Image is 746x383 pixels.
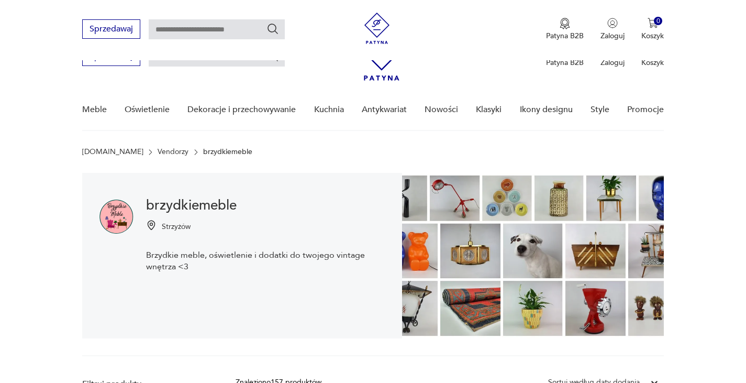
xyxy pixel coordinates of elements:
a: Antykwariat [362,90,407,130]
a: Ikona medaluPatyna B2B [546,18,584,41]
p: Strzyżów [162,222,191,232]
button: Sprzedawaj [82,19,140,39]
p: Brzydkie meble, oświetlenie i dodatki do twojego vintage wnętrza <3 [146,249,385,272]
img: brzydkiemeble [402,173,664,338]
a: Style [591,90,609,130]
img: Ikonka użytkownika [607,18,618,28]
a: Sprzedawaj [82,26,140,34]
button: Szukaj [266,23,279,35]
a: Meble [82,90,107,130]
a: Klasyki [476,90,502,130]
a: Oświetlenie [125,90,170,130]
a: Promocje [627,90,664,130]
a: Sprzedawaj [82,53,140,61]
a: Vendorzy [158,148,188,156]
a: [DOMAIN_NAME] [82,148,143,156]
h1: brzydkiemeble [146,199,385,212]
a: Ikony designu [520,90,573,130]
p: Zaloguj [600,31,625,41]
button: Zaloguj [600,18,625,41]
img: Ikona koszyka [648,18,658,28]
img: Ikonka pinezki mapy [146,220,157,231]
button: 0Koszyk [641,18,664,41]
a: Kuchnia [314,90,344,130]
a: Dekoracje i przechowywanie [187,90,296,130]
img: brzydkiemeble [99,199,133,234]
p: Zaloguj [600,58,625,68]
a: Nowości [425,90,458,130]
img: Ikona medalu [560,18,570,29]
button: Patyna B2B [546,18,584,41]
div: 0 [654,17,663,26]
p: Patyna B2B [546,58,584,68]
p: Patyna B2B [546,31,584,41]
p: Koszyk [641,31,664,41]
p: Koszyk [641,58,664,68]
p: brzydkiemeble [203,148,252,156]
img: Patyna - sklep z meblami i dekoracjami vintage [361,13,393,44]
